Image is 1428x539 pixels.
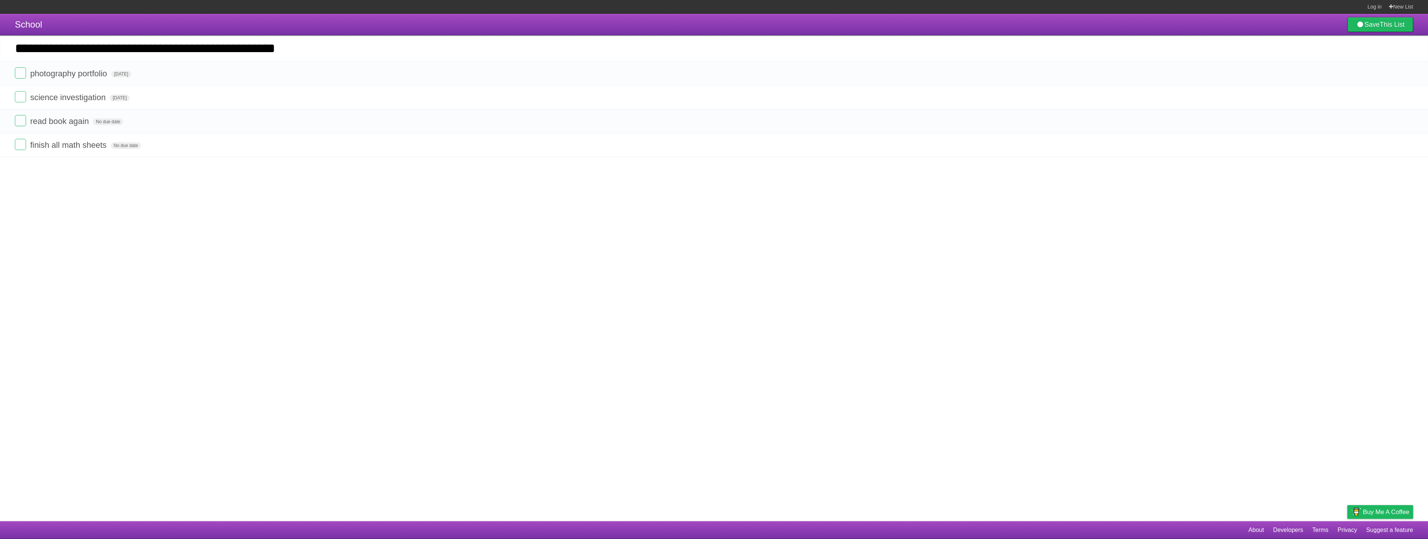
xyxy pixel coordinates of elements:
img: Buy me a coffee [1351,505,1361,518]
span: science investigation [30,93,107,102]
a: SaveThis List [1347,17,1413,32]
span: [DATE] [111,71,131,77]
a: Buy me a coffee [1347,505,1413,519]
a: Developers [1273,523,1303,537]
label: Done [15,139,26,150]
span: finish all math sheets [30,140,108,150]
span: [DATE] [110,95,130,101]
span: read book again [30,117,91,126]
b: This List [1380,21,1405,28]
span: photography portfolio [30,69,109,78]
span: No due date [93,118,123,125]
span: Buy me a coffee [1363,505,1409,519]
span: School [15,19,42,29]
label: Done [15,115,26,126]
label: Done [15,67,26,79]
a: Suggest a feature [1366,523,1413,537]
span: No due date [111,142,141,149]
label: Done [15,91,26,102]
a: Terms [1312,523,1329,537]
a: Privacy [1338,523,1357,537]
a: About [1248,523,1264,537]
